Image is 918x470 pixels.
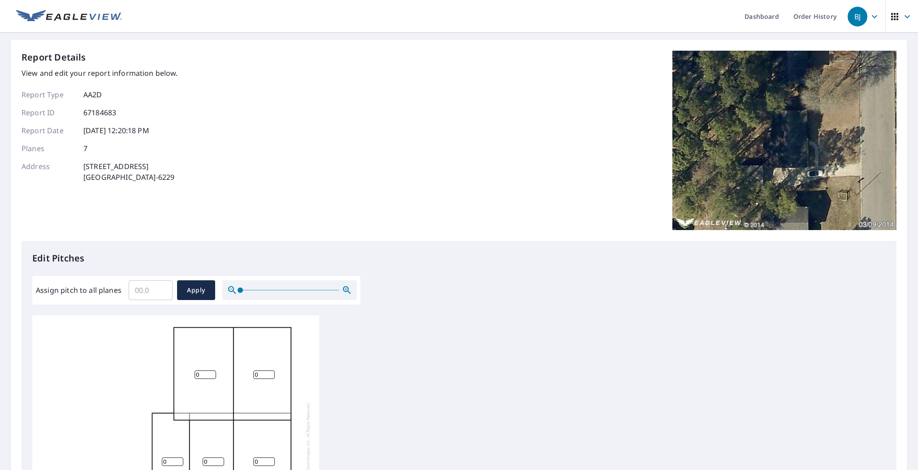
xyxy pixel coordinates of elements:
p: [STREET_ADDRESS] [GEOGRAPHIC_DATA]-6229 [83,161,174,183]
img: EV Logo [16,10,122,23]
p: AA2D [83,89,102,100]
p: Planes [22,143,75,154]
p: Report Details [22,51,86,64]
p: Report ID [22,107,75,118]
div: BJ [848,7,867,26]
p: Report Date [22,125,75,136]
span: Apply [184,285,208,296]
input: 00.0 [129,278,173,303]
p: 67184683 [83,107,116,118]
p: [DATE] 12:20:18 PM [83,125,149,136]
img: Top image [672,51,896,230]
p: Address [22,161,75,183]
label: Assign pitch to all planes [36,285,121,296]
p: Report Type [22,89,75,100]
p: Edit Pitches [32,252,886,265]
p: View and edit your report information below. [22,68,178,78]
p: 7 [83,143,87,154]
button: Apply [177,280,215,300]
